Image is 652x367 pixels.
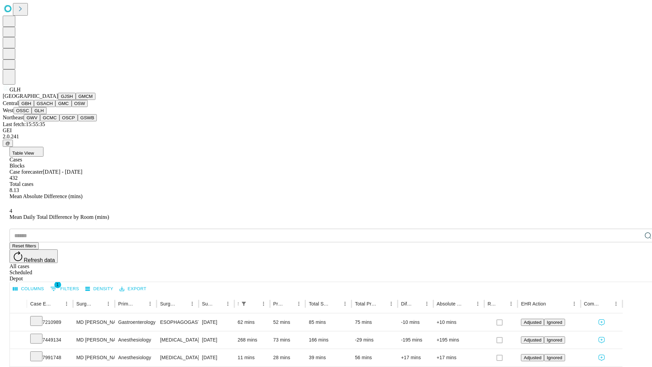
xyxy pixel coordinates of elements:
[273,301,284,307] div: Predicted In Room Duration
[524,355,541,360] span: Adjusted
[10,249,58,263] button: Refresh data
[30,314,70,331] div: 7210989
[273,331,302,349] div: 73 mins
[34,100,55,107] button: GSACH
[76,93,95,100] button: GMCM
[10,181,33,187] span: Total cases
[239,299,249,309] div: 1 active filter
[10,208,12,214] span: 4
[62,299,71,309] button: Menu
[32,107,46,114] button: GLH
[118,349,153,366] div: Anesthesiology
[178,299,187,309] button: Sort
[309,349,348,366] div: 39 mins
[401,349,430,366] div: +17 mins
[524,337,541,343] span: Adjusted
[10,187,19,193] span: 8.13
[544,336,565,344] button: Ignored
[13,317,23,329] button: Expand
[19,100,34,107] button: GBH
[160,331,195,349] div: [MEDICAL_DATA], FLEXIBLE; WITH [MEDICAL_DATA]
[202,301,213,307] div: Surgery Date
[136,299,145,309] button: Sort
[78,114,97,121] button: GSWB
[160,314,195,331] div: ESOPHAGOGASTODUODENOSCOPY, FLEXIBLE, TRANSORAL; WITH ESOPHAGOGASTRIC FUNDOPLASTY
[309,331,348,349] div: 166 mins
[355,349,394,366] div: 56 mins
[547,299,556,309] button: Sort
[544,354,565,361] button: Ignored
[202,314,231,331] div: [DATE]
[3,127,649,134] div: GEI
[10,147,43,157] button: Table View
[547,337,562,343] span: Ignored
[437,314,481,331] div: +10 mins
[331,299,340,309] button: Sort
[104,299,113,309] button: Menu
[488,301,496,307] div: Resolved in EHR
[223,299,233,309] button: Menu
[76,314,111,331] div: MD [PERSON_NAME] Md
[10,169,43,175] span: Case forecaster
[259,299,268,309] button: Menu
[54,281,61,288] span: 1
[3,100,19,106] span: Central
[401,301,412,307] div: Difference
[506,299,516,309] button: Menu
[145,299,155,309] button: Menu
[24,114,40,121] button: GWV
[602,299,611,309] button: Sort
[524,320,541,325] span: Adjusted
[72,100,88,107] button: OSW
[294,299,304,309] button: Menu
[273,314,302,331] div: 52 mins
[569,299,579,309] button: Menu
[309,301,330,307] div: Total Scheduled Duration
[3,93,58,99] span: [GEOGRAPHIC_DATA]
[273,349,302,366] div: 28 mins
[238,314,267,331] div: 62 mins
[12,243,36,248] span: Reset filters
[13,334,23,346] button: Expand
[309,314,348,331] div: 85 mins
[238,331,267,349] div: 268 mins
[437,349,481,366] div: +17 mins
[58,93,76,100] button: GJSH
[30,301,52,307] div: Case Epic Id
[521,319,544,326] button: Adjusted
[355,331,394,349] div: -29 mins
[76,301,93,307] div: Surgeon Name
[497,299,506,309] button: Sort
[24,257,55,263] span: Refresh data
[10,175,18,181] span: 432
[464,299,473,309] button: Sort
[13,352,23,364] button: Expand
[3,140,13,147] button: @
[118,331,153,349] div: Anesthesiology
[49,283,81,294] button: Show filters
[202,349,231,366] div: [DATE]
[473,299,483,309] button: Menu
[160,349,195,366] div: [MEDICAL_DATA] FLEXIBLE PROXIMAL DIAGNOSTIC
[285,299,294,309] button: Sort
[94,299,104,309] button: Sort
[10,214,109,220] span: Mean Daily Total Difference by Room (mins)
[118,314,153,331] div: Gastroenterology
[437,301,463,307] div: Absolute Difference
[547,355,562,360] span: Ignored
[10,193,83,199] span: Mean Absolute Difference (mins)
[355,301,376,307] div: Total Predicted Duration
[11,284,46,294] button: Select columns
[76,331,111,349] div: MD [PERSON_NAME] Md
[437,331,481,349] div: +195 mins
[611,299,621,309] button: Menu
[202,331,231,349] div: [DATE]
[5,141,10,146] span: @
[413,299,422,309] button: Sort
[521,301,546,307] div: EHR Action
[547,320,562,325] span: Ignored
[3,134,649,140] div: 2.0.241
[3,115,24,120] span: Northeast
[59,114,78,121] button: OSCP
